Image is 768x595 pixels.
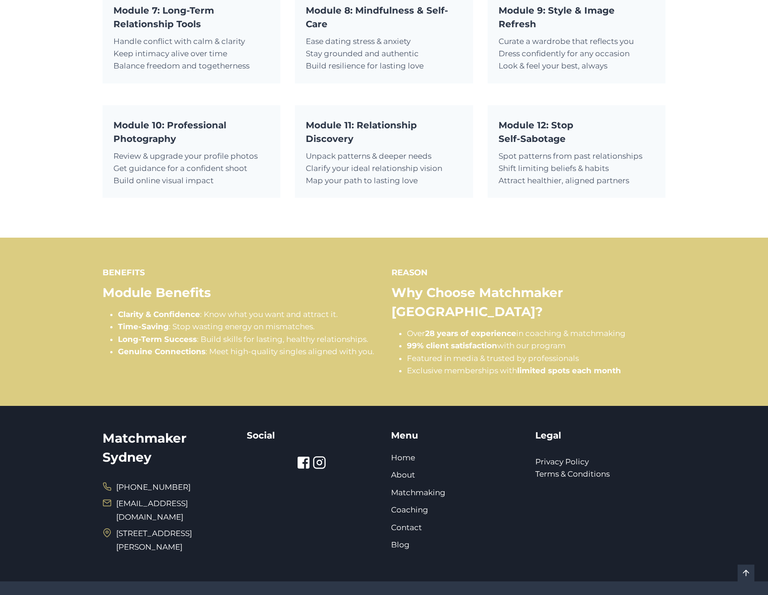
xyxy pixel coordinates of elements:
h5: Social [247,429,377,442]
span: [PHONE_NUMBER] [116,480,191,494]
h6: BENEFITS [103,267,377,279]
li: with our program [407,340,666,352]
p: Spot patterns from past relationships Shift limiting beliefs & habits Attract healthier, aligned ... [499,150,655,187]
p: Ease dating stress & anxiety Stay grounded and authentic Build resilience for lasting love [306,35,462,73]
a: Contact [391,523,422,532]
strong: Refresh [499,19,536,29]
li: : Build skills for lasting, healthy relationships. [118,333,377,346]
h5: Menu [391,429,522,442]
strong: 28 years of experience [425,329,516,338]
strong: Module 12: Stop [499,120,573,131]
a: About [391,470,415,479]
li: : Know what you want and attract it. [118,308,377,321]
span: [STREET_ADDRESS][PERSON_NAME] [116,527,233,554]
a: [EMAIL_ADDRESS][DOMAIN_NAME] [116,499,188,522]
li: Featured in media & trusted by professionals [407,352,666,365]
a: Coaching [391,505,428,514]
strong: limited spots each month [517,366,621,375]
a: Scroll to top [738,565,754,581]
p: Curate a wardrobe that reflects you Dress confidently for any occasion Look & feel your best, always [499,35,655,73]
p: Review & upgrade your profile photos Get guidance for a confident shoot Build online visual impact [113,150,270,187]
h5: Legal [535,429,666,442]
strong: Long-Term Success [118,335,197,344]
a: Terms & Conditions [535,469,610,478]
strong: Module 8: Mindfulness & Self-Care [306,5,448,29]
li: : Meet high-quality singles aligned with you. [118,346,377,358]
h2: Module Benefits [103,283,377,302]
strong: Clarity & Confidence [118,310,200,319]
strong: Genuine Connections [118,347,205,356]
a: Blog [391,540,410,549]
strong: Self-Sabotage [499,133,566,144]
strong: Time-Saving [118,322,169,331]
p: Unpack patterns & deeper needs Clarify your ideal relationship vision Map your path to lasting love [306,150,462,187]
h6: REASON [391,267,666,279]
strong: Module 9: Style & Image [499,5,615,16]
h2: Why Choose Matchmaker [GEOGRAPHIC_DATA]? [391,283,666,321]
li: : Stop wasting energy on mismatches. [118,321,377,333]
li: Exclusive memberships with [407,365,666,377]
h2: Matchmaker Sydney [103,429,233,467]
a: Matchmaking [391,488,445,497]
a: [PHONE_NUMBER] [103,480,191,494]
h5: Module 7: Long-Term Relationship Tools [113,4,270,31]
li: Over in coaching & matchmaking [407,327,666,340]
strong: 99% client satisfaction [407,341,497,350]
a: Privacy Policy [535,457,589,466]
strong: Module 10: Professional Photography [113,120,226,144]
a: Home [391,453,415,462]
p: Handle conflict with calm & clarity Keep intimacy alive over time Balance freedom and togetherness [113,35,270,73]
strong: Module 11: Relationship Discovery [306,120,417,144]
